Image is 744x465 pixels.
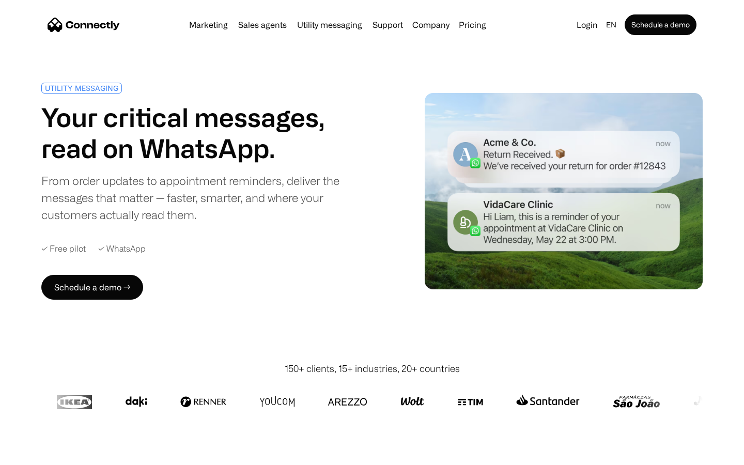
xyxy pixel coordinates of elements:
div: UTILITY MESSAGING [45,84,118,92]
div: en [606,18,616,32]
aside: Language selected: English [10,446,62,461]
a: home [48,17,120,33]
a: Schedule a demo [625,14,696,35]
a: Marketing [185,21,232,29]
div: From order updates to appointment reminders, deliver the messages that matter — faster, smarter, ... [41,172,368,223]
a: Utility messaging [293,21,366,29]
a: Sales agents [234,21,291,29]
div: 150+ clients, 15+ industries, 20+ countries [285,362,460,376]
a: Login [572,18,602,32]
h1: Your critical messages, read on WhatsApp. [41,102,368,164]
a: Schedule a demo → [41,275,143,300]
div: ✓ Free pilot [41,244,86,254]
div: Company [409,18,453,32]
a: Pricing [455,21,490,29]
a: Support [368,21,407,29]
div: en [602,18,623,32]
div: Company [412,18,450,32]
ul: Language list [21,447,62,461]
div: ✓ WhatsApp [98,244,146,254]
